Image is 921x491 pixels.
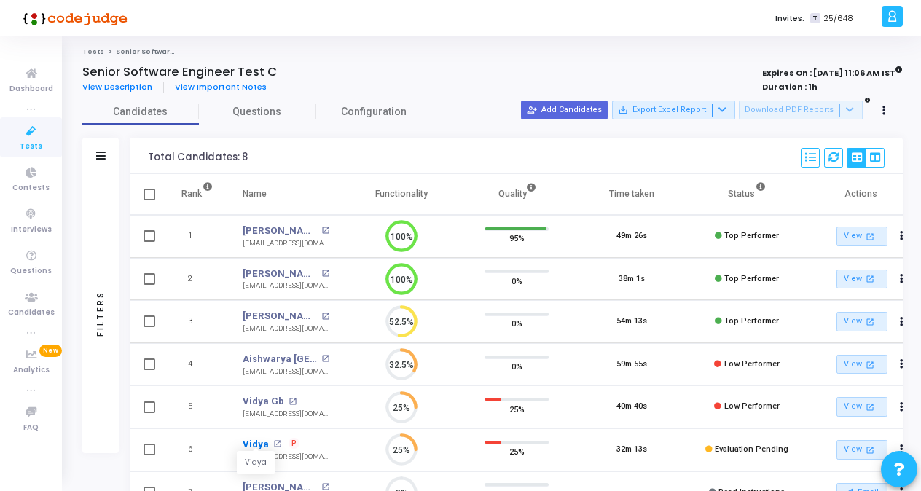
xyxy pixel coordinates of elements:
mat-icon: open_in_new [864,444,877,456]
span: Analytics [13,364,50,377]
button: Actions [892,354,912,374]
span: Candidates [82,104,199,119]
a: Tests [82,47,104,56]
span: View Important Notes [175,81,267,93]
mat-icon: open_in_new [321,355,329,363]
div: 38m 1s [619,273,645,286]
div: 40m 40s [616,401,647,413]
a: [PERSON_NAME] [243,309,318,323]
div: [EMAIL_ADDRESS][DOMAIN_NAME] [243,280,329,291]
mat-icon: open_in_new [321,483,329,491]
a: View [836,355,887,374]
a: [PERSON_NAME] [243,267,318,281]
span: New [39,345,62,357]
a: Aishwarya [GEOGRAPHIC_DATA] [243,352,318,366]
td: 1 [166,215,228,258]
mat-icon: open_in_new [864,230,877,243]
h4: Senior Software Engineer Test C [82,65,277,79]
th: Functionality [344,174,459,215]
div: View Options [847,148,885,168]
span: Contests [12,182,50,195]
mat-icon: open_in_new [321,313,329,321]
span: Candidates [8,307,55,319]
span: 25% [509,444,525,459]
td: 5 [166,385,228,428]
mat-icon: open_in_new [321,227,329,235]
span: View Description [82,81,152,93]
mat-icon: open_in_new [864,358,877,371]
div: Name [243,186,267,202]
a: View [836,440,887,460]
button: Actions [892,227,912,247]
button: Download PDF Reports [739,101,863,119]
button: Export Excel Report [612,101,735,119]
a: Vidya Gb [243,394,284,409]
nav: breadcrumb [82,47,903,57]
mat-icon: open_in_new [864,401,877,413]
div: Time taken [609,186,654,202]
th: Quality [459,174,574,215]
button: Add Candidates [521,101,608,119]
span: Evaluation Pending [715,444,788,454]
div: Filters [94,233,107,393]
td: 4 [166,343,228,386]
a: View [836,397,887,417]
a: View Important Notes [164,82,278,92]
mat-icon: open_in_new [289,398,297,406]
span: FAQ [23,422,39,434]
strong: Duration : 1h [762,81,818,93]
span: Top Performer [724,274,779,283]
div: [EMAIL_ADDRESS][DOMAIN_NAME] [243,452,329,463]
img: logo [18,4,128,33]
span: 95% [509,231,525,245]
span: Dashboard [9,83,53,95]
span: 0% [512,273,522,288]
a: View [836,270,887,289]
mat-icon: open_in_new [864,272,877,285]
span: Questions [10,265,52,278]
a: [PERSON_NAME] [243,224,318,238]
label: Invites: [775,12,804,25]
span: 25% [509,401,525,416]
div: [EMAIL_ADDRESS][DOMAIN_NAME] [243,409,329,420]
span: Tests [20,141,42,153]
th: Actions [804,174,920,215]
div: Total Candidates: 8 [148,152,248,163]
div: Vidya [237,452,275,474]
th: Rank [166,174,228,215]
span: Low Performer [724,401,780,411]
span: Low Performer [724,359,780,369]
button: Actions [892,440,912,460]
div: 59m 55s [616,358,647,371]
div: 54m 13s [616,315,647,328]
span: T [810,13,820,24]
td: 2 [166,258,228,301]
strong: Expires On : [DATE] 11:06 AM IST [762,63,903,79]
div: [EMAIL_ADDRESS][DOMAIN_NAME] [243,366,329,377]
div: [EMAIL_ADDRESS][DOMAIN_NAME] [243,323,329,334]
mat-icon: save_alt [618,105,628,115]
button: Actions [892,397,912,417]
span: Senior Software Engineer Test C [116,47,235,56]
button: Actions [892,312,912,332]
a: View [836,312,887,331]
td: 3 [166,300,228,343]
span: 25/648 [823,12,853,25]
td: 6 [166,428,228,471]
button: Actions [892,269,912,289]
mat-icon: open_in_new [273,440,281,448]
div: 32m 13s [616,444,647,456]
span: 0% [512,359,522,374]
span: Top Performer [724,231,779,240]
div: [EMAIL_ADDRESS][DOMAIN_NAME] [243,238,329,249]
a: View [836,227,887,246]
div: 49m 26s [616,230,647,243]
span: Interviews [11,224,52,236]
span: P [291,438,297,449]
mat-icon: open_in_new [864,315,877,328]
a: View Description [82,82,164,92]
mat-icon: person_add_alt [527,105,537,115]
span: Questions [199,104,316,119]
span: Configuration [341,104,407,119]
